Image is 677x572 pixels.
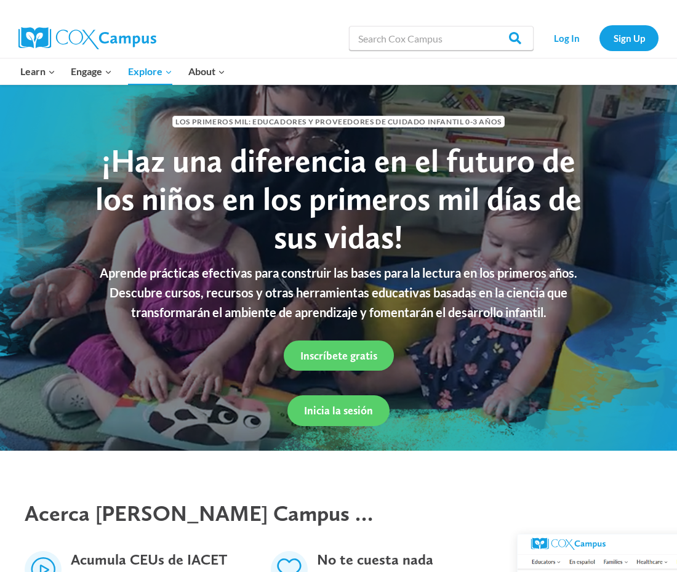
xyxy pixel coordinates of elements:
[188,63,225,79] span: About
[304,404,373,417] span: Inicia la sesión
[89,263,588,322] p: Aprende prácticas efectivas para construir las bases para la lectura en los primeros años. Descub...
[18,27,156,49] img: Cox Campus
[71,63,112,79] span: Engage
[284,340,394,371] a: Inscríbete gratis
[71,550,227,568] span: Acumula CEUs de IACET
[540,25,593,50] a: Log In
[300,349,377,362] span: Inscríbete gratis
[599,25,659,50] a: Sign Up
[20,63,55,79] span: Learn
[25,500,373,526] span: Acerca [PERSON_NAME] Campus …
[95,141,582,257] span: ¡Haz una diferencia en el futuro de los niños en los primeros mil días de sus vidas!
[12,58,233,84] nav: Primary Navigation
[172,116,504,127] span: LOS PRIMEROS MIL: Educadores y proveedores de cuidado infantil 0-3 años
[349,26,534,50] input: Search Cox Campus
[287,395,390,425] a: Inicia la sesión
[128,63,172,79] span: Explore
[317,550,433,568] span: No te cuesta nada
[540,25,659,50] nav: Secondary Navigation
